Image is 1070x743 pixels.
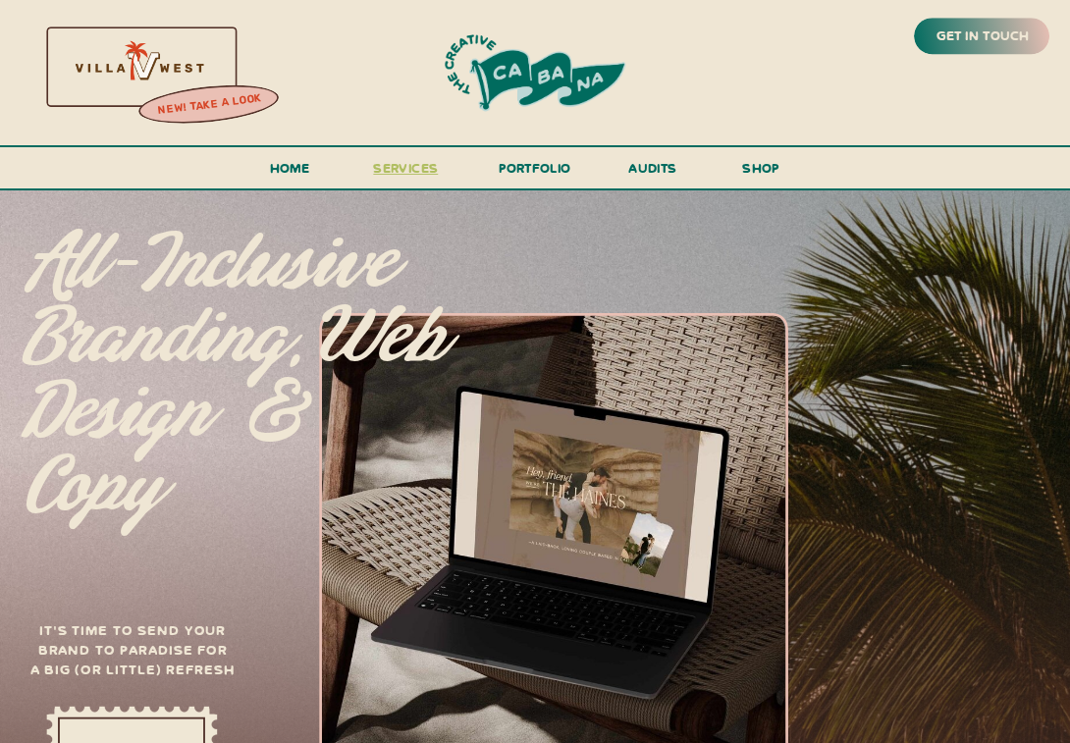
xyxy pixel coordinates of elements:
h3: It's time to send your brand to paradise for a big (or little) refresh [27,619,239,688]
p: All-inclusive branding, web design & copy [25,228,451,480]
span: services [373,160,438,177]
a: get in touch [933,25,1033,49]
a: Home [262,157,317,190]
a: services [368,157,443,190]
a: audits [626,157,680,188]
a: portfolio [493,157,576,190]
a: new! take a look [136,87,283,123]
a: shop [718,157,803,188]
